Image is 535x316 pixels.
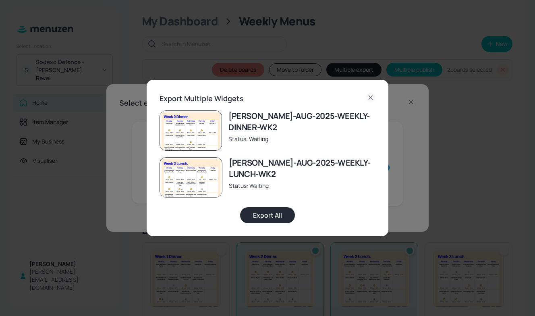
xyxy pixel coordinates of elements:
[160,158,222,209] img: Newbold-AUG-2025-WEEKLY-LUNCH-WK2
[160,111,222,162] img: Newbold-AUG-2025-WEEKLY-DINNER-WK2
[229,157,375,180] div: [PERSON_NAME]-AUG-2025-WEEKLY-LUNCH-WK2
[229,181,375,190] div: Status: Waiting
[240,207,295,223] button: Export All
[228,135,375,143] div: Status: Waiting
[228,110,375,133] div: [PERSON_NAME]-AUG-2025-WEEKLY-DINNER-WK2
[160,93,244,104] h6: Export Multiple Widgets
